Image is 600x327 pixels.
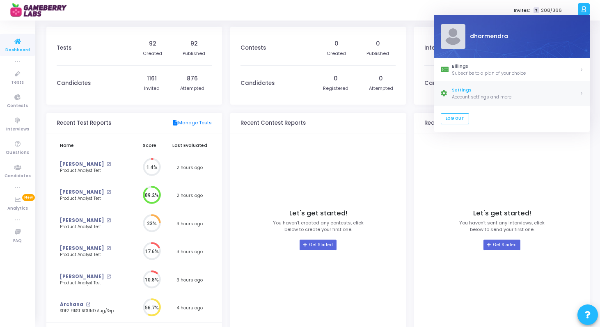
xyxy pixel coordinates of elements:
[60,252,124,258] div: Product Analyst Test
[452,94,579,101] div: Account settings and more
[190,39,198,48] div: 92
[323,85,348,92] div: Registered
[106,218,111,223] mat-icon: open_in_new
[106,162,111,167] mat-icon: open_in_new
[541,7,562,14] span: 208/366
[144,85,160,92] div: Invited
[5,173,31,180] span: Candidates
[452,63,579,70] div: Billings
[143,50,162,57] div: Created
[86,302,90,307] mat-icon: open_in_new
[289,209,347,217] h4: Let's get started!
[167,294,212,322] td: 4 hours ago
[147,74,157,83] div: 1161
[5,47,30,54] span: Dashboard
[6,126,29,133] span: Interviews
[180,85,204,92] div: Attempted
[60,224,124,230] div: Product Analyst Test
[60,280,124,286] div: Product Analyst Test
[240,120,306,126] h3: Recent Contest Reports
[167,181,212,210] td: 2 hours ago
[13,238,22,245] span: FAQ
[132,137,167,153] th: Score
[60,273,104,280] a: [PERSON_NAME]
[172,119,178,127] mat-icon: description
[167,210,212,238] td: 3 hours ago
[60,189,104,196] a: [PERSON_NAME]
[273,220,364,233] p: You haven’t created any contests, click below to create your first one.
[60,168,124,174] div: Product Analyst Test
[60,308,124,314] div: SDE2 FIRST ROUND Aug/Sep
[452,87,579,94] div: Settings
[7,103,28,110] span: Contests
[11,79,24,86] span: Tests
[424,120,492,126] h3: Recent Interview Reports
[7,205,28,212] span: Analytics
[440,24,465,49] img: Profile Picture
[167,153,212,182] td: 2 hours ago
[10,2,72,18] img: logo
[57,137,132,153] th: Name
[167,266,212,294] td: 3 hours ago
[183,50,205,57] div: Published
[440,113,469,124] a: Log Out
[300,240,336,250] a: Get Started
[514,7,530,14] label: Invites:
[106,246,111,251] mat-icon: open_in_new
[534,7,539,14] span: T
[57,80,91,87] h3: Candidates
[22,194,35,201] span: New
[434,58,590,82] a: BillingsSubscribe to a plan of your choice
[334,39,339,48] div: 0
[60,196,124,202] div: Product Analyst Test
[424,45,452,51] h3: Interviews
[465,32,583,41] div: dharmendra
[379,74,383,83] div: 0
[240,45,266,51] h3: Contests
[187,74,198,83] div: 876
[483,240,520,250] a: Get Started
[172,119,212,127] a: Manage Tests
[334,74,338,83] div: 0
[366,50,389,57] div: Published
[57,120,111,126] h3: Recent Test Reports
[434,82,590,105] a: SettingsAccount settings and more
[369,85,393,92] div: Attempted
[6,149,29,156] span: Questions
[424,80,458,87] h3: Candidates
[167,238,212,266] td: 3 hours ago
[60,245,104,252] a: [PERSON_NAME]
[106,190,111,194] mat-icon: open_in_new
[60,301,83,308] a: Archana
[473,209,531,217] h4: Let's get started!
[452,70,579,77] div: Subscribe to a plan of your choice
[459,220,545,233] p: You haven’t sent any interviews, click below to send your first one.
[106,274,111,279] mat-icon: open_in_new
[376,39,380,48] div: 0
[149,39,156,48] div: 92
[57,45,71,51] h3: Tests
[327,50,346,57] div: Created
[60,161,104,168] a: [PERSON_NAME]
[167,137,212,153] th: Last Evaluated
[60,217,104,224] a: [PERSON_NAME]
[240,80,275,87] h3: Candidates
